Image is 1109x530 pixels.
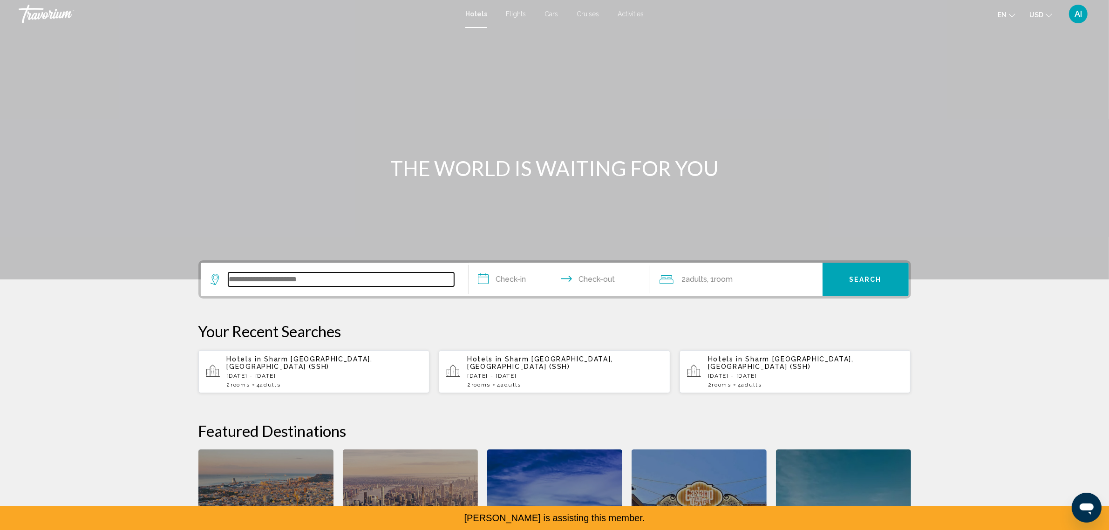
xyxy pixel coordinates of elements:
[712,381,731,388] span: rooms
[506,10,526,18] a: Flights
[1066,4,1090,24] button: User Menu
[501,381,521,388] span: Adults
[1029,11,1043,19] span: USD
[467,355,613,370] span: Sharm [GEOGRAPHIC_DATA], [GEOGRAPHIC_DATA] (SSH)
[464,513,645,523] span: [PERSON_NAME] is assisting this member.
[1029,8,1052,21] button: Change currency
[714,275,733,284] span: Room
[227,381,250,388] span: 2
[260,381,280,388] span: Adults
[227,373,422,379] p: [DATE] - [DATE]
[708,355,854,370] span: Sharm [GEOGRAPHIC_DATA], [GEOGRAPHIC_DATA] (SSH)
[471,381,490,388] span: rooms
[467,355,502,363] span: Hotels in
[708,373,904,379] p: [DATE] - [DATE]
[467,373,663,379] p: [DATE] - [DATE]
[823,263,909,296] button: Search
[686,275,708,284] span: Adults
[650,263,823,296] button: Travelers: 2 adults, 0 children
[577,10,599,18] a: Cruises
[544,10,558,18] a: Cars
[682,273,708,286] span: 2
[680,350,911,394] button: Hotels in Sharm [GEOGRAPHIC_DATA], [GEOGRAPHIC_DATA] (SSH)[DATE] - [DATE]2rooms4Adults
[708,273,733,286] span: , 1
[849,276,882,284] span: Search
[231,381,250,388] span: rooms
[257,381,281,388] span: 4
[227,355,262,363] span: Hotels in
[998,11,1007,19] span: en
[738,381,762,388] span: 4
[1075,9,1082,19] span: AI
[201,263,909,296] div: Search widget
[439,350,670,394] button: Hotels in Sharm [GEOGRAPHIC_DATA], [GEOGRAPHIC_DATA] (SSH)[DATE] - [DATE]2rooms4Adults
[227,355,373,370] span: Sharm [GEOGRAPHIC_DATA], [GEOGRAPHIC_DATA] (SSH)
[497,381,521,388] span: 4
[998,8,1015,21] button: Change language
[618,10,644,18] a: Activities
[465,10,487,18] a: Hotels
[742,381,762,388] span: Adults
[467,381,490,388] span: 2
[708,381,731,388] span: 2
[198,322,911,340] p: Your Recent Searches
[469,263,650,296] button: Check in and out dates
[198,421,911,440] h2: Featured Destinations
[708,355,743,363] span: Hotels in
[1072,493,1102,523] iframe: Button to launch messaging window
[19,5,456,23] a: Travorium
[380,156,729,180] h1: THE WORLD IS WAITING FOR YOU
[198,350,430,394] button: Hotels in Sharm [GEOGRAPHIC_DATA], [GEOGRAPHIC_DATA] (SSH)[DATE] - [DATE]2rooms4Adults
